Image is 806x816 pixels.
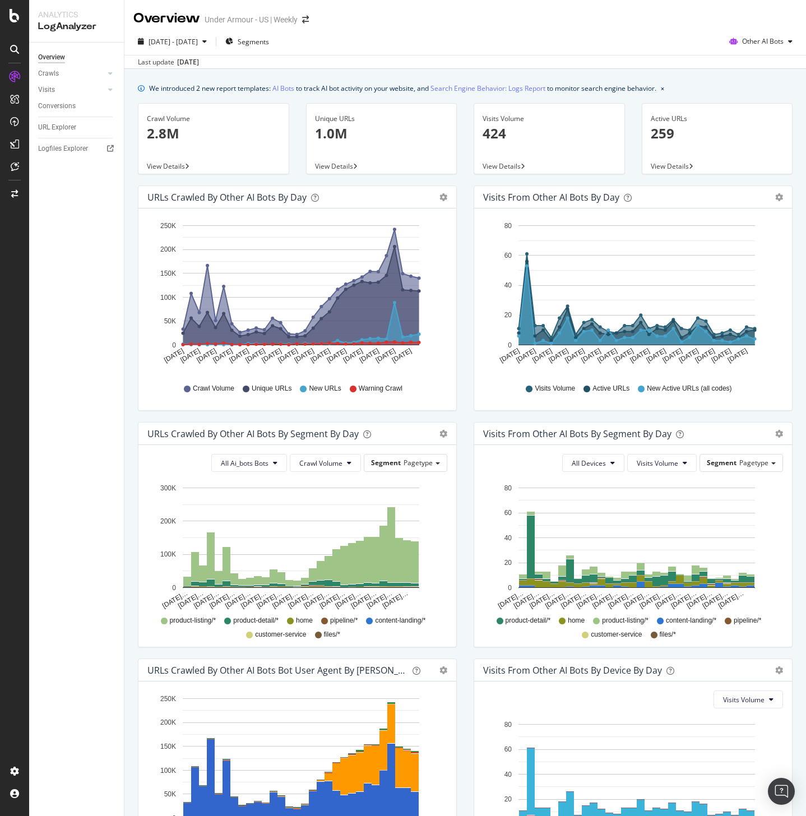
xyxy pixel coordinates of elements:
[645,347,668,364] text: [DATE]
[309,384,341,393] span: New URLs
[592,384,629,393] span: Active URLs
[498,347,521,364] text: [DATE]
[564,347,586,364] text: [DATE]
[739,458,768,467] span: Pagetype
[160,767,176,775] text: 100K
[205,14,298,25] div: Under Armour - US | Weekly
[147,428,359,439] div: URLs Crawled by Other AI Bots By Segment By Day
[160,551,176,559] text: 100K
[147,217,443,373] svg: A chart.
[302,16,309,24] div: arrow-right-arrow-left
[658,80,667,96] button: close banner
[38,52,65,63] div: Overview
[133,33,211,50] button: [DATE] - [DATE]
[591,630,642,639] span: customer-service
[508,341,512,349] text: 0
[504,721,512,729] text: 80
[299,458,342,468] span: Crawl Volume
[293,347,316,364] text: [DATE]
[296,616,313,625] span: home
[661,347,684,364] text: [DATE]
[651,161,689,171] span: View Details
[651,114,784,124] div: Active URLs
[255,630,306,639] span: customer-service
[666,616,716,625] span: content-landing/*
[404,458,433,467] span: Pagetype
[38,84,55,96] div: Visits
[170,616,216,625] span: product-listing/*
[172,341,176,349] text: 0
[160,222,176,230] text: 250K
[38,9,115,20] div: Analytics
[483,217,779,373] svg: A chart.
[38,100,116,112] a: Conversions
[504,771,512,778] text: 40
[775,193,783,201] div: gear
[726,347,749,364] text: [DATE]
[572,458,606,468] span: All Devices
[233,616,279,625] span: product-detail/*
[160,695,176,703] text: 250K
[710,347,733,364] text: [DATE]
[138,57,199,67] div: Last update
[439,193,447,201] div: gear
[38,52,116,63] a: Overview
[508,584,512,592] text: 0
[547,347,569,364] text: [DATE]
[723,695,765,704] span: Visits Volume
[504,252,512,259] text: 60
[177,57,199,67] div: [DATE]
[38,143,116,155] a: Logfiles Explorer
[483,428,671,439] div: Visits from Other AI Bots By Segment By Day
[38,68,59,80] div: Crawls
[637,458,678,468] span: Visits Volume
[768,778,795,805] div: Open Intercom Messenger
[228,347,251,364] text: [DATE]
[374,347,397,364] text: [DATE]
[504,559,512,567] text: 20
[149,37,198,47] span: [DATE] - [DATE]
[568,616,585,625] span: home
[38,143,88,155] div: Logfiles Explorer
[138,82,793,94] div: info banner
[358,347,381,364] text: [DATE]
[678,347,700,364] text: [DATE]
[647,384,731,393] span: New Active URLs (all codes)
[211,454,287,472] button: All Ai_bots Bots
[483,481,779,611] div: A chart.
[133,9,200,28] div: Overview
[147,114,280,124] div: Crawl Volume
[244,347,267,364] text: [DATE]
[272,82,294,94] a: AI Bots
[742,36,784,46] span: Other AI Bots
[221,33,274,50] button: Segments
[359,384,402,393] span: Warning Crawl
[163,347,185,364] text: [DATE]
[725,33,797,50] button: Other AI Bots
[504,795,512,803] text: 20
[504,745,512,753] text: 60
[342,347,364,364] text: [DATE]
[504,312,512,319] text: 20
[504,534,512,542] text: 40
[261,347,283,364] text: [DATE]
[149,82,656,94] div: We introduced 2 new report templates: to track AI bot activity on your website, and to monitor se...
[504,222,512,230] text: 80
[315,124,448,143] p: 1.0M
[195,347,217,364] text: [DATE]
[660,630,676,639] span: files/*
[651,124,784,143] p: 259
[147,665,408,676] div: URLs Crawled by Other AI Bots bot User Agent By [PERSON_NAME]
[38,84,105,96] a: Visits
[430,82,545,94] a: Search Engine Behavior: Logs Report
[147,192,307,203] div: URLs Crawled by Other AI Bots by day
[483,665,662,676] div: Visits From Other AI Bots By Device By Day
[596,347,619,364] text: [DATE]
[147,481,443,611] div: A chart.
[164,317,176,325] text: 50K
[439,666,447,674] div: gear
[38,20,115,33] div: LogAnalyzer
[775,666,783,674] div: gear
[315,114,448,124] div: Unique URLs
